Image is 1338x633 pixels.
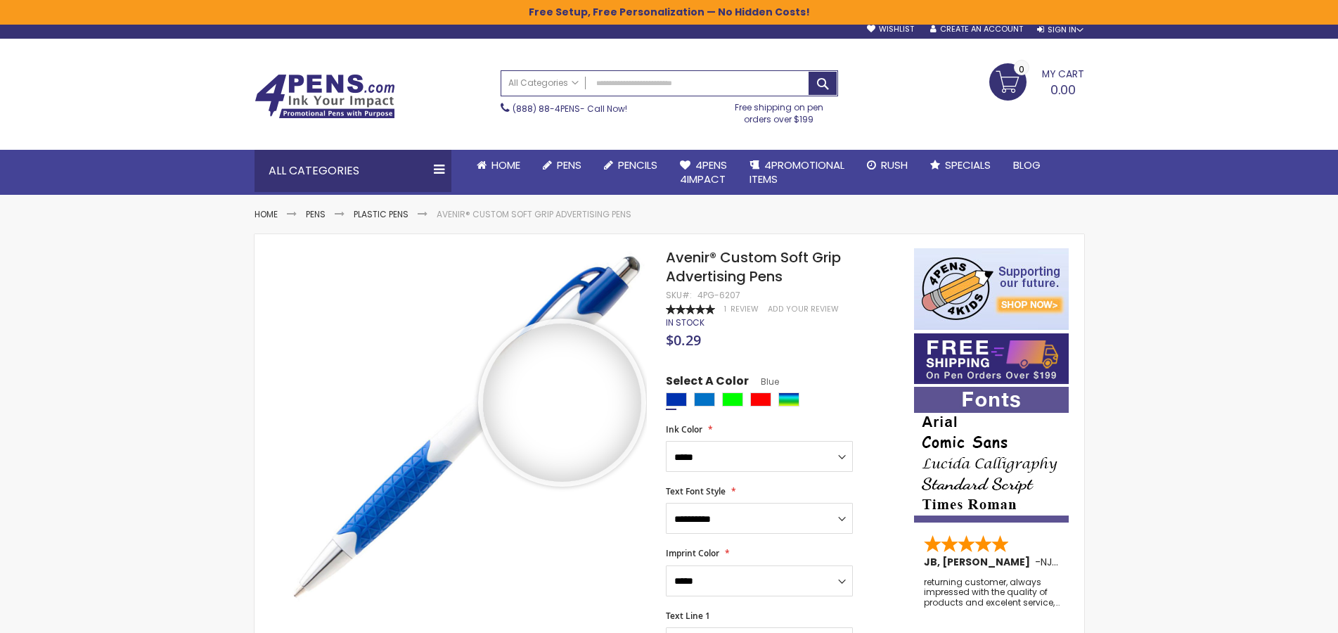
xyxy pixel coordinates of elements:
span: Avenir® Custom Soft Grip Advertising Pens [666,248,841,286]
span: Specials [945,158,991,172]
span: All Categories [508,77,579,89]
span: - , [1035,555,1157,569]
span: Review [731,304,759,314]
a: Create an Account [930,24,1023,34]
div: All Categories [255,150,451,192]
span: Text Line 1 [666,610,710,622]
a: Plastic Pens [354,208,409,220]
span: Select A Color [666,373,749,392]
a: Add Your Review [768,304,839,314]
a: All Categories [501,71,586,94]
img: Free shipping on orders over $199 [914,333,1069,384]
span: Pencils [618,158,657,172]
a: Pens [532,150,593,181]
span: NJ [1041,555,1058,569]
span: Home [491,158,520,172]
div: 100% [666,305,715,314]
iframe: Google Customer Reviews [1222,595,1338,633]
img: 4Pens Custom Pens and Promotional Products [255,74,395,119]
span: Blue [749,376,779,388]
a: Wishlist [867,24,914,34]
span: Rush [881,158,908,172]
span: 0.00 [1050,81,1076,98]
div: Availability [666,317,705,328]
a: Pens [306,208,326,220]
span: Ink Color [666,423,702,435]
strong: SKU [666,289,692,301]
span: Pens [557,158,581,172]
span: Text Font Style [666,485,726,497]
a: Pencils [593,150,669,181]
img: avenir-custom-soft-grip-advertising-pens-blue_1.jpg [283,247,648,612]
a: 4PROMOTIONALITEMS [738,150,856,196]
span: In stock [666,316,705,328]
a: Home [255,208,278,220]
div: Assorted [778,392,799,407]
div: Lime Green [722,392,743,407]
a: Home [465,150,532,181]
span: - Call Now! [513,103,627,115]
a: Blog [1002,150,1052,181]
div: Sign In [1037,25,1083,35]
span: $0.29 [666,331,701,350]
span: Imprint Color [666,547,719,559]
a: 4Pens4impact [669,150,738,196]
a: Specials [919,150,1002,181]
div: returning customer, always impressed with the quality of products and excelent service, will retu... [924,577,1060,608]
a: Rush [856,150,919,181]
span: 4Pens 4impact [680,158,727,186]
div: Free shipping on pen orders over $199 [720,96,838,124]
img: font-personalization-examples [914,387,1069,523]
span: Blog [1013,158,1041,172]
span: 0 [1019,63,1024,76]
span: 4PROMOTIONAL ITEMS [750,158,844,186]
div: Blue [666,392,687,407]
div: Red [750,392,771,407]
a: (888) 88-4PENS [513,103,580,115]
span: 1 [724,304,726,314]
div: Blue Light [694,392,715,407]
li: Avenir® Custom Soft Grip Advertising Pens [437,209,631,220]
a: 1 Review [724,304,761,314]
div: 4PG-6207 [697,290,740,301]
a: 0.00 0 [989,63,1084,98]
img: 4pens 4 kids [914,248,1069,330]
span: JB, [PERSON_NAME] [924,555,1035,569]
